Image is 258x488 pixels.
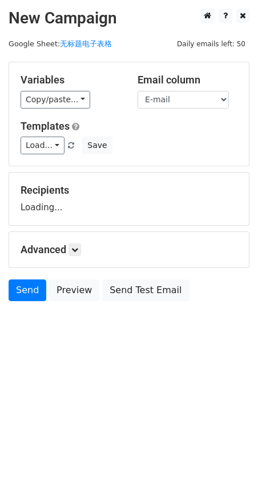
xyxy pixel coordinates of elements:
[21,91,90,109] a: Copy/paste...
[49,279,99,301] a: Preview
[21,243,237,256] h5: Advanced
[21,184,237,214] div: Loading...
[21,74,120,86] h5: Variables
[173,38,249,50] span: Daily emails left: 50
[82,137,112,154] button: Save
[102,279,189,301] a: Send Test Email
[9,279,46,301] a: Send
[138,74,237,86] h5: Email column
[21,120,70,132] a: Templates
[9,39,112,48] small: Google Sheet:
[173,39,249,48] a: Daily emails left: 50
[60,39,112,48] a: 无标题电子表格
[9,9,249,28] h2: New Campaign
[21,184,237,197] h5: Recipients
[21,137,64,154] a: Load...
